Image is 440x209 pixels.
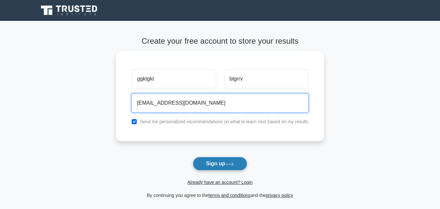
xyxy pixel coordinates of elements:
[193,157,248,171] button: Sign up
[140,119,308,124] label: Send me personalized recommendations on what to learn next based on my results
[266,193,293,198] a: privacy policy
[112,191,328,199] div: By continuing you agree to the and the
[208,193,250,198] a: terms and conditions
[187,180,252,185] a: Already have an account? Login
[224,69,308,88] input: Last name
[116,37,324,46] h4: Create your free account to store your results
[132,69,216,88] input: First name
[132,94,308,112] input: Email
